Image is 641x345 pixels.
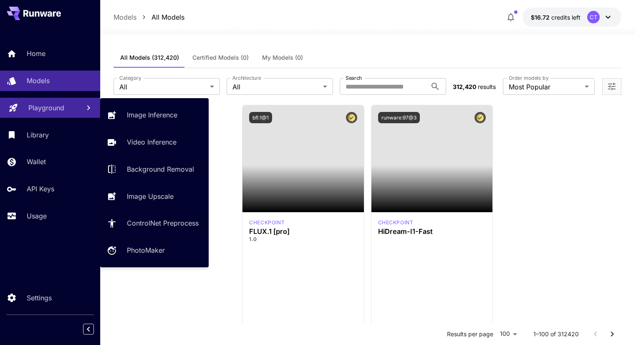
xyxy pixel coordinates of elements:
button: Collapse sidebar [83,324,94,335]
p: 1.0 [249,236,357,243]
div: $16.72319 [531,13,580,22]
div: 100 [497,328,520,340]
p: API Keys [27,184,54,194]
p: PhotoMaker [127,245,165,255]
button: Go to next page [604,326,621,342]
p: Settings [27,293,52,303]
button: Open more filters [607,81,617,92]
p: checkpoint [249,219,285,226]
h3: FLUX.1 [pro] [249,228,357,236]
span: Certified Models (0) [192,54,249,61]
a: Background Removal [100,159,209,180]
p: Home [27,48,45,58]
span: All [232,82,320,92]
button: Certified Model – Vetted for best performance and includes a commercial license. [346,112,357,123]
p: Image Inference [127,110,177,120]
span: credits left [551,14,580,21]
nav: breadcrumb [114,12,184,22]
p: All Models [151,12,184,22]
p: Models [114,12,136,22]
h3: HiDream-I1-Fast [378,228,486,236]
span: My Models (0) [262,54,303,61]
a: PhotoMaker [100,240,209,261]
label: Category [119,74,141,81]
a: ControlNet Preprocess [100,213,209,233]
span: All Models (312,420) [120,54,179,61]
p: Models [27,76,50,86]
span: Most Popular [509,82,581,92]
p: Results per page [447,330,493,338]
p: Video Inference [127,137,177,147]
span: 312,420 [453,83,476,90]
p: ControlNet Preprocess [127,218,199,228]
p: Image Upscale [127,191,174,201]
div: Collapse sidebar [89,322,100,337]
button: Certified Model – Vetted for best performance and includes a commercial license. [474,112,486,123]
button: $16.72319 [522,8,621,27]
span: $16.72 [531,14,551,21]
button: bfl:1@1 [249,112,272,123]
span: All [119,82,207,92]
label: Architecture [232,74,261,81]
a: Video Inference [100,132,209,152]
div: fluxpro [249,219,285,226]
a: Image Upscale [100,186,209,206]
label: Order models by [509,74,548,81]
div: CT [587,11,600,23]
div: HiDream Fast [378,219,414,226]
p: Wallet [27,157,46,167]
p: Background Removal [127,164,194,174]
a: Image Inference [100,105,209,125]
p: checkpoint [378,219,414,226]
span: results [478,83,496,90]
p: Library [27,130,49,140]
label: Search [346,74,362,81]
p: Playground [28,103,64,113]
button: runware:97@3 [378,112,420,123]
p: Usage [27,211,47,221]
p: 1–100 of 312420 [533,330,579,338]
